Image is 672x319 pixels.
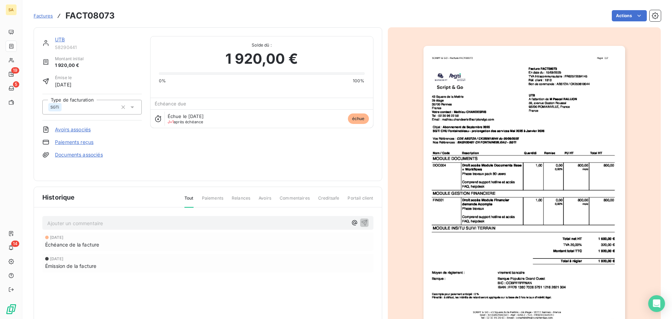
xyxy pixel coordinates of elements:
span: 1 920,00 € [55,62,84,69]
span: 0% [159,78,166,84]
span: Tout [184,195,194,208]
span: après échéance [168,120,203,124]
span: Échéance due [155,101,187,106]
span: Solde dû : [159,42,365,48]
button: Actions [612,10,647,21]
span: Émise le [55,75,72,81]
div: SA [6,4,17,15]
span: SGTi [50,105,59,109]
a: Paiements reçus [55,139,93,146]
span: Émission de la facture [45,262,96,270]
span: Portail client [348,195,373,207]
span: Creditsafe [318,195,339,207]
span: Historique [42,193,75,202]
span: 58290441 [55,44,142,50]
span: 5 [13,81,19,88]
span: échue [348,113,369,124]
h3: FACT08073 [65,9,115,22]
a: Avoirs associés [55,126,91,133]
span: 1 920,00 € [225,48,298,69]
a: Documents associés [55,151,103,158]
span: 14 [11,241,19,247]
div: Open Intercom Messenger [648,295,665,312]
span: Relances [232,195,250,207]
span: 100% [353,78,365,84]
span: 19 [11,67,19,74]
img: Logo LeanPay [6,304,17,315]
span: [DATE] [50,257,63,261]
a: UTB [55,36,65,42]
span: Paiements [202,195,223,207]
span: Commentaires [280,195,310,207]
span: J+1 [168,119,174,124]
span: [DATE] [55,81,72,88]
a: Factures [34,12,53,19]
span: Factures [34,13,53,19]
span: Échéance de la facture [45,241,99,248]
span: Montant initial [55,56,84,62]
span: [DATE] [50,235,63,240]
span: Échue le [DATE] [168,113,204,119]
span: Avoirs [259,195,271,207]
